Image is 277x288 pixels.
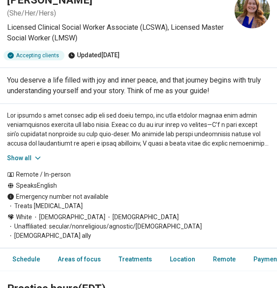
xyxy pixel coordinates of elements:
[2,250,45,268] a: Schedule
[7,111,270,148] p: Lor ipsumdo s amet consec adip eli sed doeiu tempo, inc utla etdolor magnaa enim admin veniamquis...
[16,213,32,222] span: White
[165,250,201,268] a: Location
[7,222,202,231] span: Unaffiliated: secular/nonreligious/agnostic/[DEMOGRAPHIC_DATA]
[7,170,270,179] div: Remote / In-person
[4,51,64,60] div: Accepting clients
[208,250,241,268] a: Remote
[7,192,270,201] div: Emergency number not available
[7,231,91,241] span: [DEMOGRAPHIC_DATA] ally
[68,51,120,60] div: Updated [DATE]
[52,250,106,268] a: Areas of focus
[32,213,105,222] span: [DEMOGRAPHIC_DATA]
[113,250,157,268] a: Treatments
[7,154,42,163] button: Show all
[105,213,179,222] span: [DEMOGRAPHIC_DATA]
[7,8,227,19] p: ( She/Her/Hers )
[7,22,227,43] p: Licensed Clinical Social Worker Associate (LCSWA), Licensed Master Social Worker (LMSW)
[7,181,270,190] div: Speaks English
[7,201,270,211] span: Treats [MEDICAL_DATA]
